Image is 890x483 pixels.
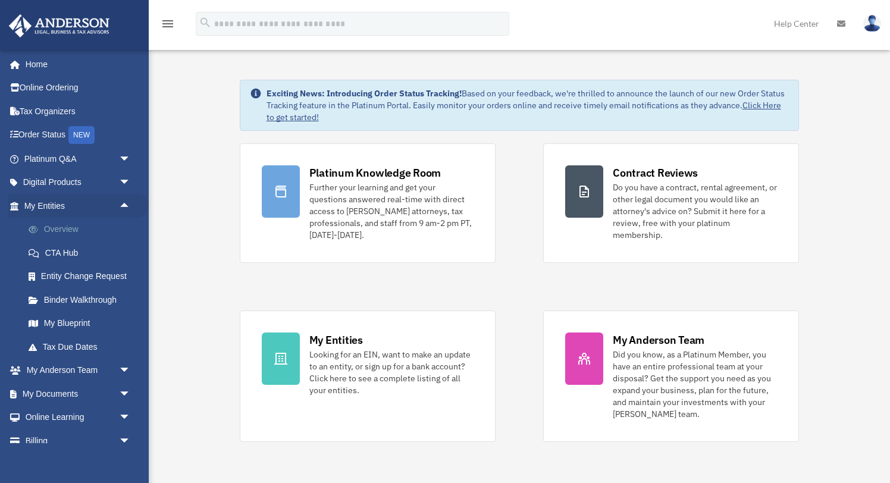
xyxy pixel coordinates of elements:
[309,349,474,396] div: Looking for an EIN, want to make an update to an entity, or sign up for a bank account? Click her...
[17,288,149,312] a: Binder Walkthrough
[8,171,149,195] a: Digital Productsarrow_drop_down
[8,359,149,382] a: My Anderson Teamarrow_drop_down
[543,310,799,442] a: My Anderson Team Did you know, as a Platinum Member, you have an entire professional team at your...
[267,87,789,123] div: Based on your feedback, we're thrilled to announce the launch of our new Order Status Tracking fe...
[161,17,175,31] i: menu
[119,171,143,195] span: arrow_drop_down
[17,312,149,335] a: My Blueprint
[309,333,363,347] div: My Entities
[68,126,95,144] div: NEW
[8,406,149,429] a: Online Learningarrow_drop_down
[613,165,698,180] div: Contract Reviews
[267,100,781,123] a: Click Here to get started!
[199,16,212,29] i: search
[8,429,149,453] a: Billingarrow_drop_down
[17,265,149,288] a: Entity Change Request
[8,52,143,76] a: Home
[309,181,474,241] div: Further your learning and get your questions answered real-time with direct access to [PERSON_NAM...
[17,335,149,359] a: Tax Due Dates
[119,429,143,453] span: arrow_drop_down
[119,147,143,171] span: arrow_drop_down
[8,382,149,406] a: My Documentsarrow_drop_down
[613,349,777,420] div: Did you know, as a Platinum Member, you have an entire professional team at your disposal? Get th...
[119,359,143,383] span: arrow_drop_down
[8,147,149,171] a: Platinum Q&Aarrow_drop_down
[119,406,143,430] span: arrow_drop_down
[119,194,143,218] span: arrow_drop_up
[543,143,799,263] a: Contract Reviews Do you have a contract, rental agreement, or other legal document you would like...
[613,181,777,241] div: Do you have a contract, rental agreement, or other legal document you would like an attorney's ad...
[8,76,149,100] a: Online Ordering
[613,333,704,347] div: My Anderson Team
[17,241,149,265] a: CTA Hub
[8,194,149,218] a: My Entitiesarrow_drop_up
[8,123,149,148] a: Order StatusNEW
[240,143,496,263] a: Platinum Knowledge Room Further your learning and get your questions answered real-time with dire...
[8,99,149,123] a: Tax Organizers
[17,218,149,241] a: Overview
[267,88,462,99] strong: Exciting News: Introducing Order Status Tracking!
[309,165,441,180] div: Platinum Knowledge Room
[119,382,143,406] span: arrow_drop_down
[863,15,881,32] img: User Pic
[161,21,175,31] a: menu
[240,310,496,442] a: My Entities Looking for an EIN, want to make an update to an entity, or sign up for a bank accoun...
[5,14,113,37] img: Anderson Advisors Platinum Portal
